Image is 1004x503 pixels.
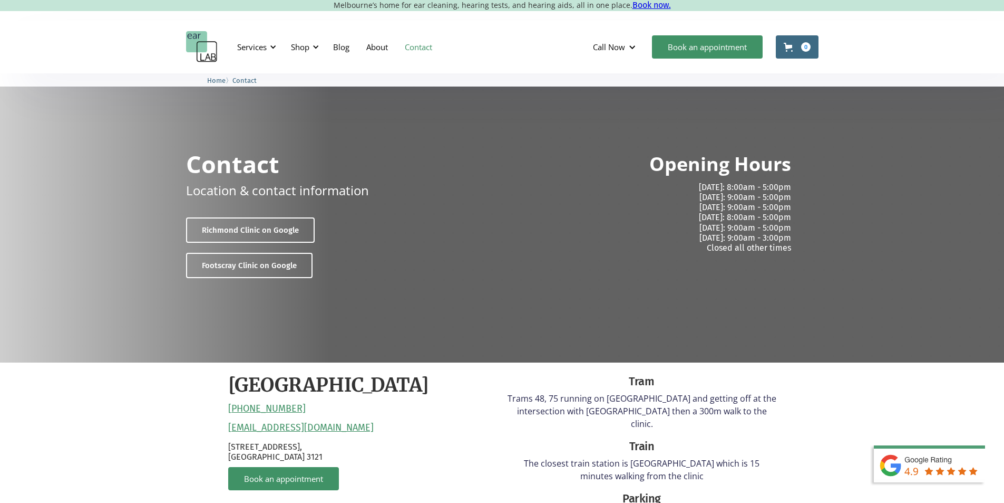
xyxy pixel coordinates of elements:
div: Call Now [584,31,647,63]
a: Contact [396,32,441,62]
span: Home [207,77,226,84]
div: 0 [801,42,811,52]
p: [DATE]: 8:00am - 5:00pm [DATE]: 9:00am - 5:00pm [DATE]: 9:00am - 5:00pm [DATE]: 8:00am - 5:00pm [... [511,182,791,253]
p: [STREET_ADDRESS], [GEOGRAPHIC_DATA] 3121 [228,442,497,462]
a: Richmond Clinic on Google [186,217,315,243]
li: 〉 [207,75,232,86]
a: home [186,31,218,63]
a: [PHONE_NUMBER] [228,403,306,415]
a: Book an appointment [228,467,339,490]
a: Home [207,75,226,85]
a: Blog [325,32,358,62]
div: Shop [285,31,322,63]
a: [EMAIL_ADDRESS][DOMAIN_NAME] [228,422,374,434]
span: Contact [232,77,257,84]
p: The closest train station is [GEOGRAPHIC_DATA] which is 15 minutes walking from the clinic [508,457,776,482]
a: Footscray Clinic on Google [186,253,313,278]
h1: Contact [186,152,279,176]
p: Location & contact information [186,181,369,200]
a: Book an appointment [652,35,763,59]
div: Call Now [593,42,625,52]
div: Shop [291,42,309,52]
a: About [358,32,396,62]
div: Services [231,31,279,63]
a: Contact [232,75,257,85]
h2: [GEOGRAPHIC_DATA] [228,373,429,398]
h2: Opening Hours [649,152,791,177]
div: Tram [508,373,776,390]
div: Services [237,42,267,52]
div: Train [508,438,776,455]
p: Trams 48, 75 running on [GEOGRAPHIC_DATA] and getting off at the intersection with [GEOGRAPHIC_DA... [508,392,776,430]
a: Open cart [776,35,818,59]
